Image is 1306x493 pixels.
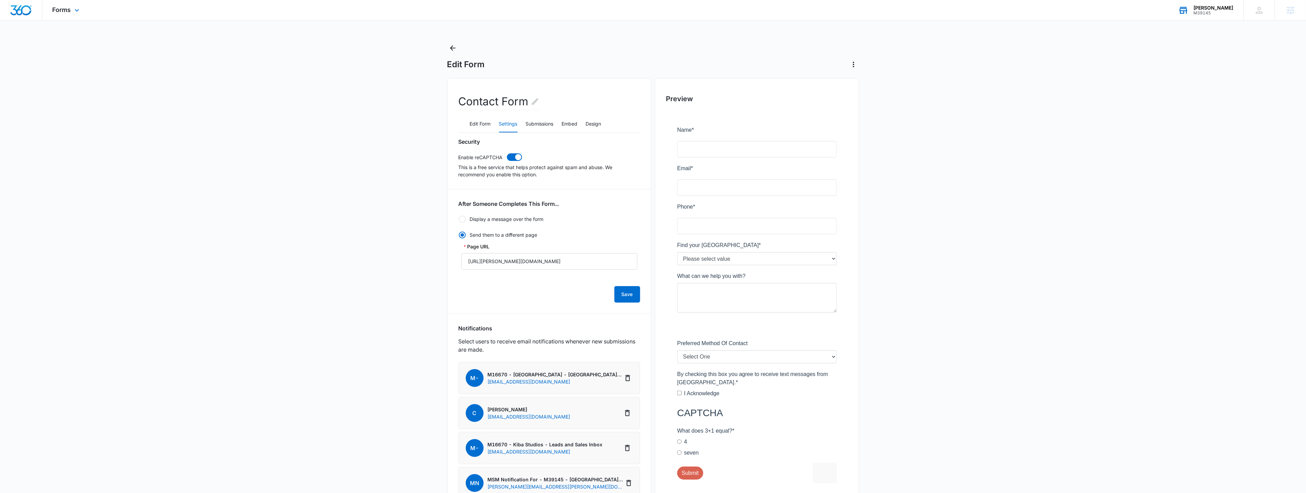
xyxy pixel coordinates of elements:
p: [PERSON_NAME] [488,406,570,413]
label: Send them to a different page [459,231,640,239]
label: 4 [7,312,10,320]
button: Actions [848,59,859,70]
button: Delete Notification [622,408,633,419]
h1: Edit Form [447,59,485,70]
p: [EMAIL_ADDRESS][DOMAIN_NAME] [488,448,603,455]
p: [PERSON_NAME][EMAIL_ADDRESS][PERSON_NAME][DOMAIN_NAME] [488,483,625,490]
label: Display a message over the form [459,215,640,223]
span: M- [466,439,484,457]
button: Delete Notification [625,478,633,489]
button: Save [614,286,640,303]
p: M16670 - [GEOGRAPHIC_DATA] - [GEOGRAPHIC_DATA] Feeder Email [488,371,623,378]
span: M- [466,369,484,387]
h2: Preview [666,94,848,104]
iframe: reCAPTCHA [136,337,223,357]
button: Embed [562,116,578,132]
button: Settings [499,116,518,132]
p: MSM Notification For - M39145 - [GEOGRAPHIC_DATA][PERSON_NAME][GEOGRAPHIC_DATA] [488,476,625,483]
p: M16670 - Kiba Studios - Leads and Sales Inbox [488,441,603,448]
label: seven [7,323,22,331]
button: Submissions [526,116,554,132]
p: [EMAIL_ADDRESS][DOMAIN_NAME] [488,413,570,420]
p: Enable reCAPTCHA [459,154,503,161]
button: Design [586,116,601,132]
button: Delete Notification [622,443,633,454]
h2: Contact Form [459,93,539,110]
p: Select users to receive email notifications whenever new submissions are made. [459,337,640,354]
span: Submit [4,344,22,350]
button: Edit Form Name [531,93,539,110]
span: Forms [53,6,71,13]
h3: Notifications [459,325,493,332]
button: Delete Notification [623,373,633,384]
button: Edit Form [470,116,491,132]
p: [EMAIL_ADDRESS][DOMAIN_NAME] [488,378,623,385]
h3: After Someone Completes This Form... [459,200,559,207]
label: Page URL [464,243,489,250]
h3: Security [459,138,480,145]
button: Back [447,43,458,54]
div: account name [1194,5,1234,11]
span: C [466,404,484,422]
div: account id [1194,11,1234,15]
p: This is a free service that helps protect against spam and abuse. We recommend you enable this op... [459,164,640,178]
span: MN [466,474,484,492]
label: I Acknowledge [7,263,42,272]
input: Page URL [461,253,637,270]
